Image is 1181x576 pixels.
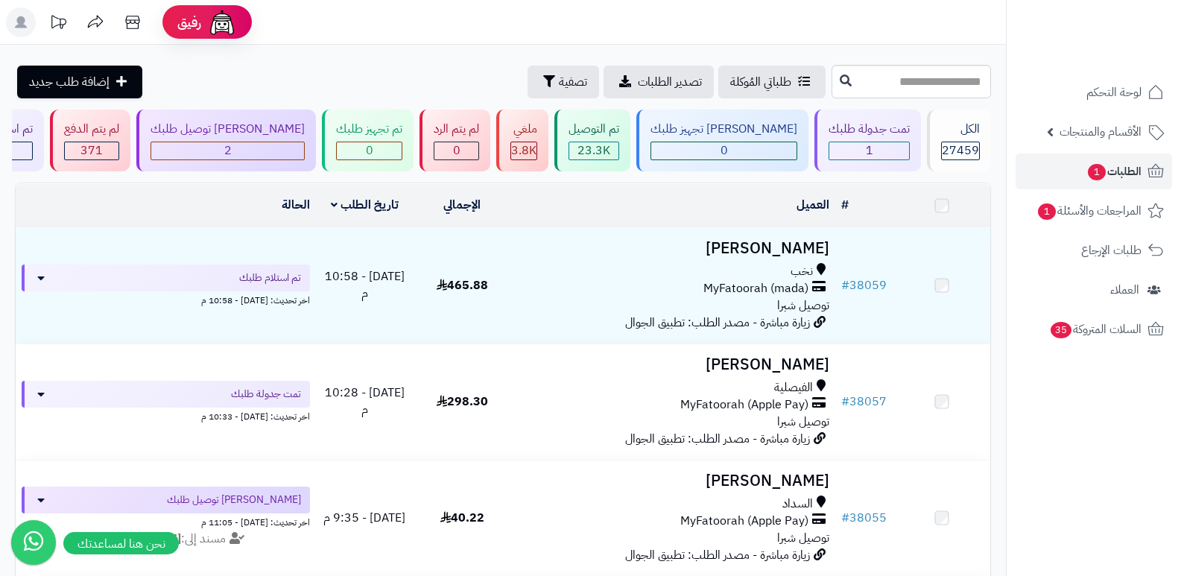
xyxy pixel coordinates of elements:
div: 0 [651,142,797,159]
button: تصفية [528,66,599,98]
span: توصيل شبرا [777,413,829,431]
span: طلباتي المُوكلة [730,73,791,91]
span: 3.8K [511,142,536,159]
a: الكل27459 [924,110,994,171]
span: السداد [782,496,813,513]
span: 23.3K [577,142,610,159]
h3: [PERSON_NAME] [517,240,830,257]
span: تصدير الطلبات [638,73,702,91]
a: المراجعات والأسئلة1 [1016,193,1172,229]
div: مسند إلى: [10,531,321,548]
a: العميل [797,196,829,214]
div: 0 [337,142,402,159]
div: 2 [151,142,304,159]
span: 1 [1088,164,1106,180]
span: لوحة التحكم [1086,82,1142,103]
a: ملغي 3.8K [493,110,551,171]
span: المراجعات والأسئلة [1036,200,1142,221]
span: تم استلام طلبك [239,270,301,285]
h3: [PERSON_NAME] [517,356,830,373]
div: لم يتم الرد [434,121,479,138]
a: الحالة [282,196,310,214]
div: اخر تحديث: [DATE] - 11:05 م [22,513,310,529]
span: MyFatoorah (Apple Pay) [680,513,808,530]
span: زيارة مباشرة - مصدر الطلب: تطبيق الجوال [625,430,810,448]
a: تم تجهيز طلبك 0 [319,110,417,171]
span: إضافة طلب جديد [29,73,110,91]
span: [DATE] - 10:28 م [325,384,405,419]
span: العملاء [1110,279,1139,300]
div: 3820 [511,142,536,159]
span: 1 [1038,203,1056,220]
span: 2 [224,142,232,159]
span: زيارة مباشرة - مصدر الطلب: تطبيق الجوال [625,546,810,564]
div: لم يتم الدفع [64,121,119,138]
span: 371 [80,142,103,159]
span: [PERSON_NAME] توصيل طلبك [167,493,301,507]
div: اخر تحديث: [DATE] - 10:58 م [22,291,310,307]
span: # [841,393,849,411]
div: 0 [434,142,478,159]
div: [PERSON_NAME] توصيل طلبك [151,121,305,138]
span: 0 [453,142,460,159]
span: 0 [721,142,728,159]
span: الفيصلية [774,379,813,396]
span: الطلبات [1086,161,1142,182]
a: إضافة طلب جديد [17,66,142,98]
a: # [841,196,849,214]
a: السلات المتروكة35 [1016,311,1172,347]
a: تمت جدولة طلبك 1 [811,110,924,171]
span: # [841,509,849,527]
div: ملغي [510,121,537,138]
a: #38055 [841,509,887,527]
img: logo-2.png [1080,40,1167,72]
div: تم التوصيل [569,121,619,138]
a: العملاء [1016,272,1172,308]
span: رفيق [177,13,201,31]
span: 27459 [942,142,979,159]
span: MyFatoorah (Apple Pay) [680,396,808,414]
span: نخب [791,263,813,280]
strong: [PERSON_NAME] [84,530,181,548]
h3: [PERSON_NAME] [517,472,830,490]
a: لم يتم الرد 0 [417,110,493,171]
span: MyFatoorah (mada) [703,280,808,297]
a: تحديثات المنصة [39,7,77,41]
div: 23264 [569,142,618,159]
img: ai-face.png [207,7,237,37]
a: #38059 [841,276,887,294]
span: السلات المتروكة [1049,319,1142,340]
a: تاريخ الطلب [331,196,399,214]
span: [DATE] - 9:35 م [323,509,405,527]
div: 1 [829,142,909,159]
a: الطلبات1 [1016,154,1172,189]
a: طلبات الإرجاع [1016,232,1172,268]
div: اخر تحديث: [DATE] - 10:33 م [22,408,310,423]
span: تصفية [559,73,587,91]
span: 298.30 [437,393,488,411]
span: طلبات الإرجاع [1081,240,1142,261]
span: [DATE] - 10:58 م [325,268,405,303]
span: 35 [1051,322,1071,338]
a: الإجمالي [443,196,481,214]
a: #38057 [841,393,887,411]
span: الأقسام والمنتجات [1060,121,1142,142]
div: [PERSON_NAME] تجهيز طلبك [650,121,797,138]
a: تصدير الطلبات [604,66,714,98]
div: تمت جدولة طلبك [829,121,910,138]
span: 0 [366,142,373,159]
div: تم تجهيز طلبك [336,121,402,138]
a: [PERSON_NAME] تجهيز طلبك 0 [633,110,811,171]
span: 1 [866,142,873,159]
a: [PERSON_NAME] توصيل طلبك 2 [133,110,319,171]
span: 40.22 [440,509,484,527]
span: توصيل شبرا [777,529,829,547]
a: لوحة التحكم [1016,75,1172,110]
span: توصيل شبرا [777,297,829,314]
div: الكل [941,121,980,138]
span: زيارة مباشرة - مصدر الطلب: تطبيق الجوال [625,314,810,332]
span: تمت جدولة طلبك [231,387,301,402]
span: # [841,276,849,294]
a: لم يتم الدفع 371 [47,110,133,171]
a: طلباتي المُوكلة [718,66,826,98]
